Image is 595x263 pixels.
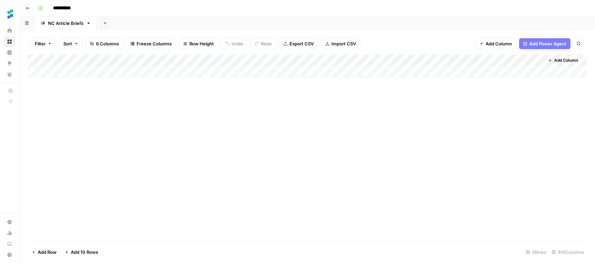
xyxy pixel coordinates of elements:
a: Opportunities [4,58,15,69]
button: Undo [221,38,248,49]
span: Import CSV [331,40,356,47]
a: Settings [4,217,15,228]
a: Your Data [4,69,15,80]
button: Import CSV [321,38,360,49]
span: Filter [35,40,46,47]
a: Insights [4,47,15,58]
span: Add 10 Rows [71,249,98,255]
span: Undo [232,40,243,47]
a: Browse [4,36,15,47]
a: Usage [4,228,15,238]
button: Sort [59,38,83,49]
button: Add Column [545,56,581,65]
button: 6 Columns [85,38,123,49]
a: NC Article Briefs [35,16,97,30]
span: Sort [63,40,72,47]
button: Add Column [475,38,516,49]
span: Add Column [486,40,512,47]
span: Export CSV [289,40,314,47]
span: 6 Columns [96,40,119,47]
div: 0 Rows [523,247,549,258]
button: Workspace: Ten Speed [4,5,15,23]
button: Freeze Columns [126,38,176,49]
span: Add Power Agent [529,40,566,47]
span: Row Height [189,40,214,47]
button: Add Power Agent [519,38,570,49]
img: Ten Speed Logo [4,8,16,20]
a: Home [4,25,15,36]
a: Learning Hub [4,238,15,249]
button: Export CSV [279,38,318,49]
div: NC Article Briefs [48,20,83,27]
span: Freeze Columns [137,40,172,47]
button: Row Height [179,38,218,49]
button: Add Row [28,247,61,258]
div: 6/6 Columns [549,247,587,258]
button: Help + Support [4,249,15,260]
span: Redo [261,40,272,47]
span: Add Column [554,57,578,63]
button: Redo [250,38,276,49]
span: Add Row [38,249,57,255]
button: Filter [30,38,56,49]
button: Add 10 Rows [61,247,102,258]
